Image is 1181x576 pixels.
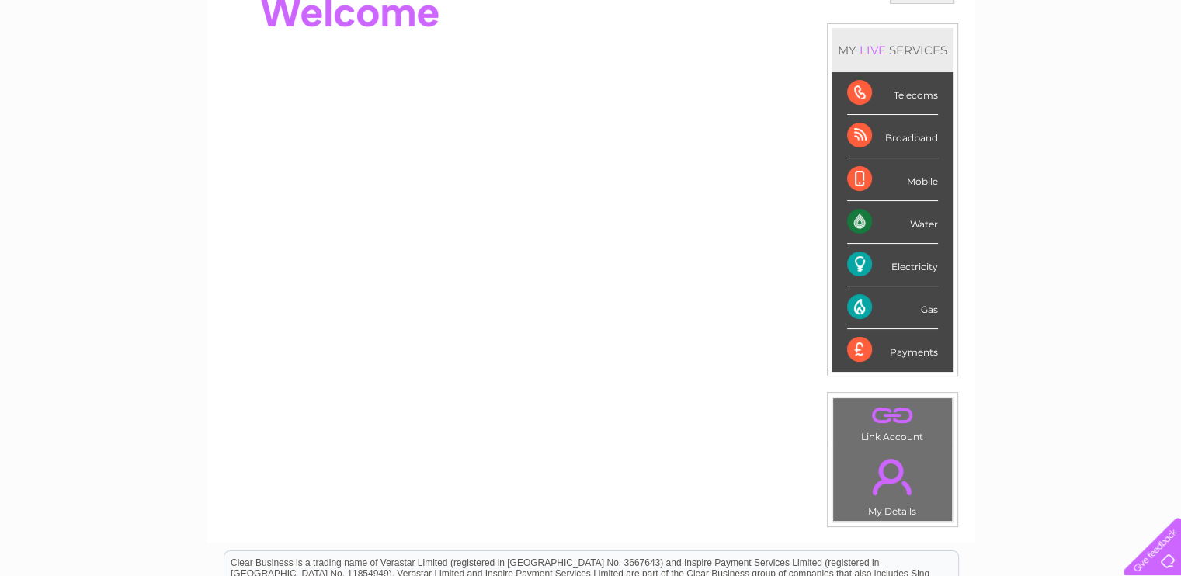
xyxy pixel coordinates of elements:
img: logo.png [41,40,120,88]
a: Energy [947,66,981,78]
a: . [837,402,948,429]
a: Contact [1078,66,1116,78]
a: Log out [1130,66,1166,78]
div: Gas [847,286,938,329]
td: My Details [832,446,953,522]
div: Telecoms [847,72,938,115]
td: Link Account [832,397,953,446]
div: Clear Business is a trading name of Verastar Limited (registered in [GEOGRAPHIC_DATA] No. 3667643... [224,9,958,75]
a: . [837,449,948,504]
a: Water [908,66,937,78]
div: Water [847,201,938,244]
div: Electricity [847,244,938,286]
a: 0333 014 3131 [888,8,995,27]
div: Payments [847,329,938,371]
div: Mobile [847,158,938,201]
a: Telecoms [990,66,1037,78]
div: Broadband [847,115,938,158]
a: Blog [1046,66,1068,78]
div: MY SERVICES [832,28,953,72]
div: LIVE [856,43,889,57]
